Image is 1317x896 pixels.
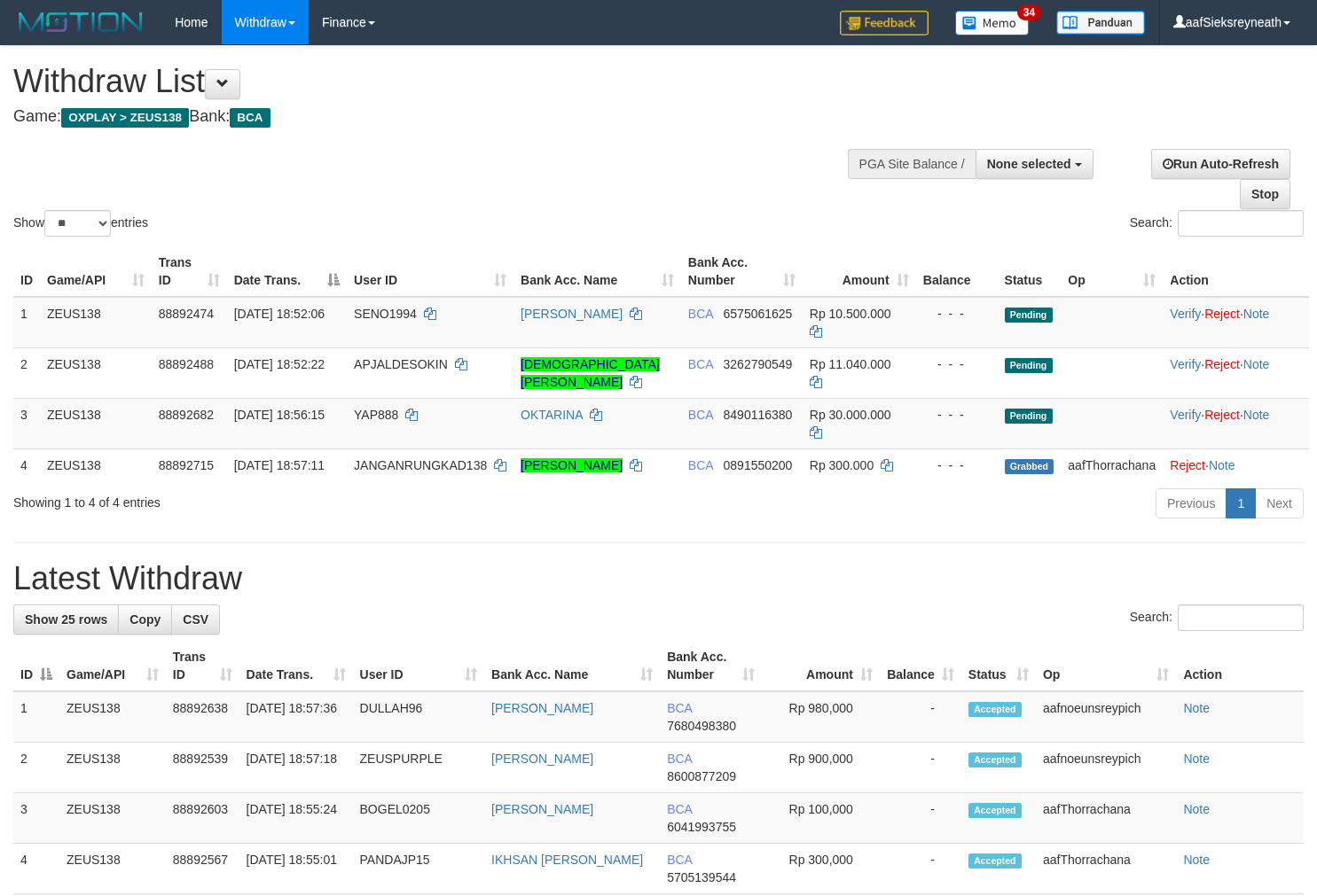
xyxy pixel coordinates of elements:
td: aafnoeunsreypich [1036,691,1176,743]
span: CSV [183,612,208,627]
span: Rp 11.040.000 [810,357,891,371]
a: Show 25 rows [13,604,119,635]
td: [DATE] 18:57:36 [239,691,353,743]
td: ZEUS138 [40,297,152,348]
a: [DEMOGRAPHIC_DATA][PERSON_NAME] [521,357,660,389]
a: [PERSON_NAME] [521,307,623,321]
span: BCA [688,357,713,371]
span: None selected [987,157,1071,171]
td: 1 [13,691,59,743]
td: ZEUS138 [40,448,152,481]
img: panduan.png [1056,11,1145,35]
span: [DATE] 18:52:22 [234,357,325,371]
div: - - - [923,355,991,373]
td: · · [1163,297,1309,348]
td: DULLAH96 [353,691,485,743]
td: · · [1163,398,1309,448]
label: Show entries [13,210,148,237]
input: Search: [1178,604,1304,631]
th: Action [1163,246,1309,297]
th: Trans ID: activate to sort column ascending [166,641,239,691]
img: MOTION_logo.png [13,9,148,35]
span: BCA [667,853,692,867]
td: - [880,691,961,743]
a: Verify [1170,408,1201,422]
a: Reject [1204,408,1240,422]
td: ZEUS138 [59,691,166,743]
a: [PERSON_NAME] [491,752,593,766]
td: aafnoeunsreypich [1036,743,1176,793]
a: Note [1183,701,1210,715]
span: Accepted [968,702,1022,717]
span: Copy [129,612,161,627]
a: [PERSON_NAME] [491,701,593,715]
th: ID [13,246,40,297]
td: ZEUS138 [59,844,166,894]
td: 3 [13,793,59,844]
td: ZEUS138 [59,743,166,793]
span: 88892715 [159,458,214,472]
span: Copy 6041993755 to clipboard [667,820,736,834]
span: Pending [1005,409,1053,424]
a: OKTARINA [521,408,583,422]
a: Previous [1156,488,1227,518]
td: aafThorrachana [1036,793,1176,844]
span: Copy 8600877209 to clipboard [667,769,736,783]
td: BOGEL0205 [353,793,485,844]
a: CSV [171,604,220,635]
td: 88892539 [166,743,239,793]
span: 88892682 [159,408,214,422]
th: Status [998,246,1062,297]
span: BCA [667,701,692,715]
a: Note [1183,802,1210,816]
span: Copy 7680498380 to clipboard [667,719,736,733]
a: Note [1243,357,1270,371]
div: - - - [923,305,991,323]
th: Op: activate to sort column ascending [1061,246,1163,297]
h4: Game: Bank: [13,108,860,126]
div: - - - [923,456,991,474]
th: Amount: activate to sort column ascending [762,641,880,691]
select: Showentries [44,210,111,237]
a: Note [1209,458,1235,472]
th: Bank Acc. Name: activate to sort column ascending [484,641,660,691]
div: - - - [923,406,991,424]
a: Note [1183,752,1210,766]
a: Reject [1204,307,1240,321]
a: Run Auto-Refresh [1151,149,1290,179]
div: PGA Site Balance / [848,149,976,179]
a: Note [1243,408,1270,422]
span: BCA [688,408,713,422]
th: User ID: activate to sort column ascending [353,641,485,691]
th: Balance: activate to sort column ascending [880,641,961,691]
a: IKHSAN [PERSON_NAME] [491,853,643,867]
td: Rp 300,000 [762,844,880,894]
div: Showing 1 to 4 of 4 entries [13,487,536,511]
a: Note [1183,853,1210,867]
th: Amount: activate to sort column ascending [803,246,916,297]
td: 3 [13,398,40,448]
span: Rp 300.000 [810,458,874,472]
span: 88892488 [159,357,214,371]
td: ZEUS138 [40,347,152,398]
span: 88892474 [159,307,214,321]
td: 4 [13,844,59,894]
span: BCA [230,108,270,128]
td: - [880,793,961,844]
span: Pending [1005,358,1053,373]
img: Button%20Memo.svg [955,11,1030,35]
span: Rp 10.500.000 [810,307,891,321]
a: Note [1243,307,1270,321]
span: Copy 8490116380 to clipboard [724,408,793,422]
span: Pending [1005,308,1053,323]
a: Stop [1240,179,1290,209]
td: ZEUS138 [40,398,152,448]
a: Copy [118,604,172,635]
td: PANDAJP15 [353,844,485,894]
th: Date Trans.: activate to sort column ascending [239,641,353,691]
label: Search: [1130,604,1304,631]
td: 2 [13,743,59,793]
a: [PERSON_NAME] [521,458,623,472]
span: Copy 3262790549 to clipboard [724,357,793,371]
td: [DATE] 18:55:01 [239,844,353,894]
